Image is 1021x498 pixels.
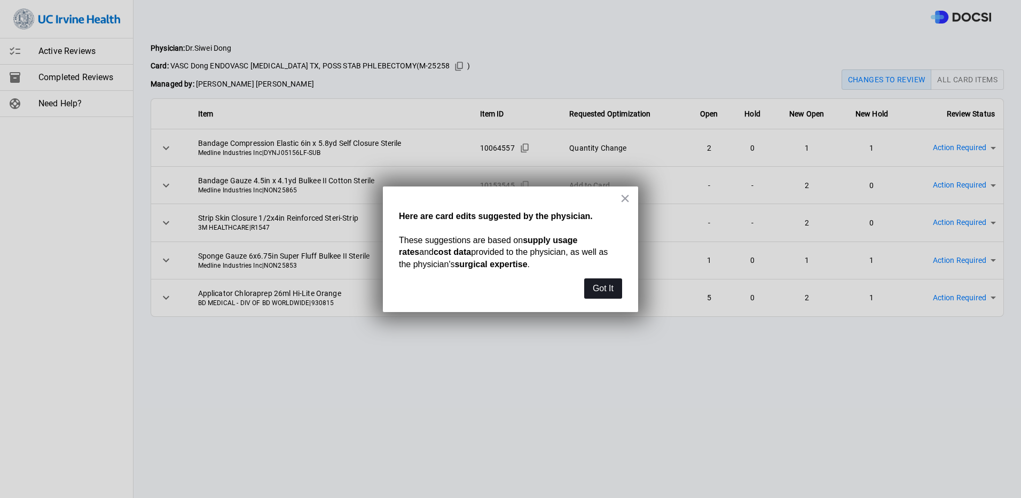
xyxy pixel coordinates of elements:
strong: supply usage rates [399,236,580,256]
span: . [528,260,530,269]
strong: Here are card edits suggested by the physician. [399,212,593,221]
span: provided to the physician, as well as the physician's [399,247,610,268]
strong: cost data [434,247,471,256]
button: Got It [584,278,622,299]
span: and [419,247,434,256]
span: These suggestions are based on [399,236,523,245]
button: Close [620,190,630,207]
strong: surgical expertise [454,260,527,269]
